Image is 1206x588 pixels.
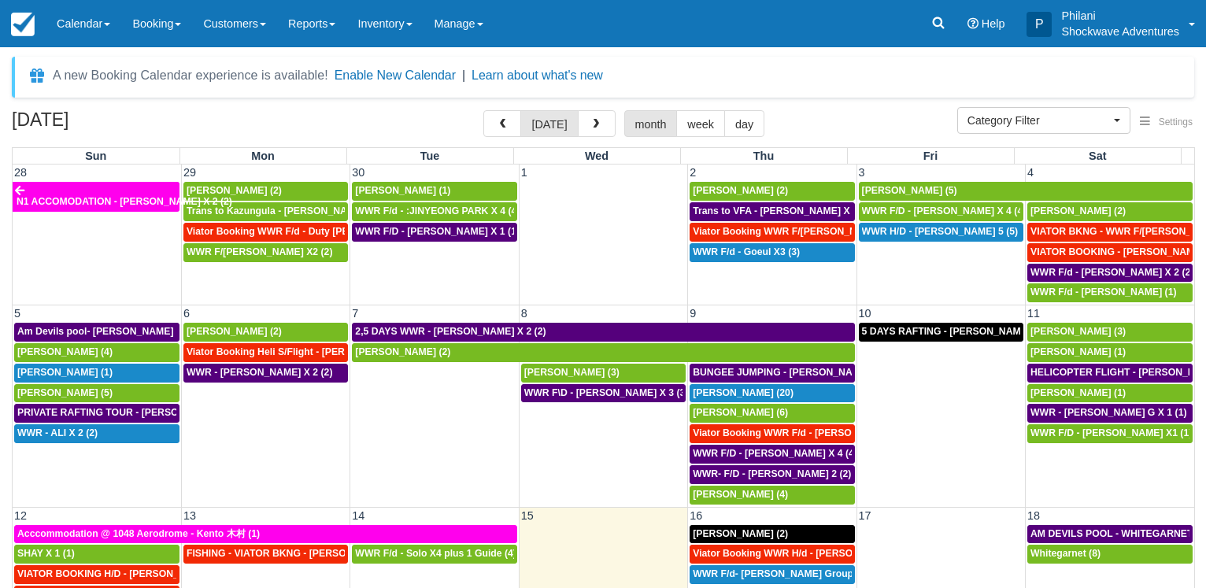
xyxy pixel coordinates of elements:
a: BUNGEE JUMPING - [PERSON_NAME] 2 (2) [690,364,854,383]
button: week [676,110,725,137]
a: WWR F/d - [PERSON_NAME] (1) [1027,283,1193,302]
span: [PERSON_NAME] (2) [693,528,788,539]
span: Settings [1159,116,1193,128]
span: 13 [182,509,198,522]
span: WWR H/D - [PERSON_NAME] 5 (5) [862,226,1018,237]
a: PRIVATE RAFTING TOUR - [PERSON_NAME] X 5 (5) [14,404,179,423]
a: FISHING - VIATOR BKNG - [PERSON_NAME] 2 (2) [183,545,348,564]
button: Category Filter [957,107,1130,134]
a: [PERSON_NAME] (2) [1027,202,1193,221]
a: Viator Booking WWR F/[PERSON_NAME] X 2 (2) [690,223,854,242]
span: WWR - [PERSON_NAME] G X 1 (1) [1030,407,1186,418]
a: Acccommodation @ 1048 Aerodrome - Kento 木村 (1) [14,525,517,544]
span: WWR F/d- [PERSON_NAME] Group X 30 (30) [693,568,896,579]
a: [PERSON_NAME] (1) [352,182,516,201]
a: [PERSON_NAME] (20) [690,384,854,403]
a: WWR F/d - [PERSON_NAME] X 2 (2) [1027,264,1193,283]
a: [PERSON_NAME] (2) [690,525,854,544]
a: VIATOR BOOKING - [PERSON_NAME] 2 (2) [1027,243,1193,262]
span: 18 [1026,509,1041,522]
span: 3 [857,166,867,179]
span: 15 [520,509,535,522]
a: WWR - [PERSON_NAME] X 2 (2) [183,364,348,383]
a: Whitegarnet (8) [1027,545,1193,564]
a: WWR - ALI X 2 (2) [14,424,179,443]
a: WWR- F/D - [PERSON_NAME] 2 (2) [690,465,854,484]
span: [PERSON_NAME] (4) [17,346,113,357]
span: PRIVATE RAFTING TOUR - [PERSON_NAME] X 5 (5) [17,407,253,418]
span: FISHING - VIATOR BKNG - [PERSON_NAME] 2 (2) [187,548,412,559]
a: [PERSON_NAME] (1) [1027,343,1193,362]
span: WWR F/D - [PERSON_NAME] X 1 (1) [355,226,520,237]
a: [PERSON_NAME] (5) [14,384,179,403]
a: [PERSON_NAME] (5) [859,182,1193,201]
span: [PERSON_NAME] (2) [1030,205,1126,216]
span: 2 [688,166,697,179]
span: [PERSON_NAME] (1) [17,367,113,378]
a: WWR F/D - [PERSON_NAME] X1 (1) [1027,424,1193,443]
span: 12 [13,509,28,522]
span: 30 [350,166,366,179]
a: WWR F/d - :JINYEONG PARK X 4 (4) [352,202,516,221]
span: 1 [520,166,529,179]
div: P [1027,12,1052,37]
a: [PERSON_NAME] (4) [14,343,179,362]
span: [PERSON_NAME] (2) [187,326,282,337]
span: VIATOR BOOKING H/D - [PERSON_NAME] 2 (2) [17,568,232,579]
span: Viator Booking WWR F/d - [PERSON_NAME] [PERSON_NAME] X2 (2) [693,427,1008,438]
a: VIATOR BOOKING H/D - [PERSON_NAME] 2 (2) [14,565,179,584]
h2: [DATE] [12,110,211,139]
a: [PERSON_NAME] (3) [521,364,686,383]
span: WWR F\D - [PERSON_NAME] X 3 (3) [524,387,689,398]
a: HELICOPTER FLIGHT - [PERSON_NAME] G X 1 (1) [1027,364,1193,383]
span: Mon [251,150,275,162]
span: [PERSON_NAME] (3) [1030,326,1126,337]
span: 16 [688,509,704,522]
span: 11 [1026,307,1041,320]
span: 2,5 DAYS WWR - [PERSON_NAME] X 2 (2) [355,326,546,337]
span: 7 [350,307,360,320]
span: 14 [350,509,366,522]
p: Shockwave Adventures [1061,24,1179,39]
span: WWR F/d - Goeul X3 (3) [693,246,800,257]
a: [PERSON_NAME] (2) [183,323,348,342]
a: WWR F/d- [PERSON_NAME] Group X 30 (30) [690,565,854,584]
span: 10 [857,307,873,320]
span: [PERSON_NAME] (4) [693,489,788,500]
span: WWR- F/D - [PERSON_NAME] 2 (2) [693,468,851,479]
a: [PERSON_NAME] (2) [352,343,854,362]
a: Trans to Kazungula - [PERSON_NAME] x 1 (2) [183,202,348,221]
span: [PERSON_NAME] (3) [524,367,620,378]
img: checkfront-main-nav-mini-logo.png [11,13,35,36]
a: [PERSON_NAME] (6) [690,404,854,423]
span: 9 [688,307,697,320]
span: [PERSON_NAME] (6) [693,407,788,418]
span: Help [982,17,1005,30]
span: Fri [923,150,938,162]
span: Acccommodation @ 1048 Aerodrome - Kento 木村 (1) [17,528,260,539]
span: [PERSON_NAME] (1) [355,185,450,196]
span: Viator Booking WWR F/d - Duty [PERSON_NAME] 2 (2) [187,226,436,237]
div: A new Booking Calendar experience is available! [53,66,328,85]
a: [PERSON_NAME] (1) [1027,384,1193,403]
span: [PERSON_NAME] (2) [355,346,450,357]
a: WWR F/D - [PERSON_NAME] X 4 (4) [859,202,1023,221]
span: Viator Booking Heli S/Flight - [PERSON_NAME] X 1 (1) [187,346,435,357]
button: month [624,110,678,137]
span: [PERSON_NAME] (2) [693,185,788,196]
a: WWR - [PERSON_NAME] G X 1 (1) [1027,404,1193,423]
a: [PERSON_NAME] (2) [690,182,854,201]
span: 5 DAYS RAFTING - [PERSON_NAME] X 2 (4) [862,326,1062,337]
a: WWR F\D - [PERSON_NAME] X 3 (3) [521,384,686,403]
span: N1 ACCOMODATION - [PERSON_NAME] X 2 (2) [17,196,232,207]
span: 28 [13,166,28,179]
span: WWR F/d - [PERSON_NAME] (1) [1030,287,1177,298]
span: SHAY X 1 (1) [17,548,75,559]
button: Settings [1130,111,1202,134]
a: [PERSON_NAME] (1) [14,364,179,383]
a: [PERSON_NAME] (2) [183,182,348,201]
button: day [724,110,764,137]
span: WWR - ALI X 2 (2) [17,427,98,438]
span: [PERSON_NAME] (20) [693,387,794,398]
a: Viator Booking WWR F/d - Duty [PERSON_NAME] 2 (2) [183,223,348,242]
